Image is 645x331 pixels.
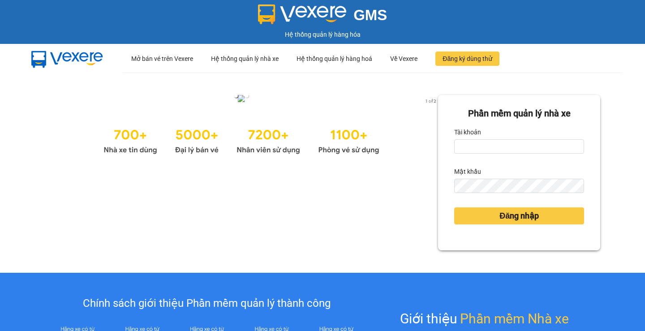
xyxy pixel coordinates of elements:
img: logo 2 [258,4,347,24]
button: next slide / item [426,95,438,105]
div: Hệ thống quản lý hàng hóa [2,30,643,39]
span: Đăng ký dùng thử [443,54,492,64]
button: Đăng ký dùng thử [435,52,499,66]
div: Về Vexere [390,44,417,73]
li: slide item 2 [245,94,249,98]
span: Đăng nhập [499,210,539,222]
p: 1 of 2 [422,95,438,107]
div: Hệ thống quản lý hàng hoá [297,44,372,73]
input: Mật khẩu [454,179,584,193]
span: Phần mềm Nhà xe [460,308,569,329]
a: GMS [258,13,387,21]
img: Statistics.png [103,123,379,157]
li: slide item 1 [234,94,238,98]
div: Giới thiệu [400,308,569,329]
input: Tài khoản [454,139,584,154]
div: Chính sách giới thiệu Phần mềm quản lý thành công [45,295,369,312]
img: mbUUG5Q.png [22,44,112,73]
div: Hệ thống quản lý nhà xe [211,44,279,73]
div: Mở bán vé trên Vexere [131,44,193,73]
button: Đăng nhập [454,207,584,224]
label: Mật khẩu [454,164,481,179]
button: previous slide / item [45,95,57,105]
div: Phần mềm quản lý nhà xe [454,107,584,120]
label: Tài khoản [454,125,481,139]
span: GMS [353,7,387,23]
